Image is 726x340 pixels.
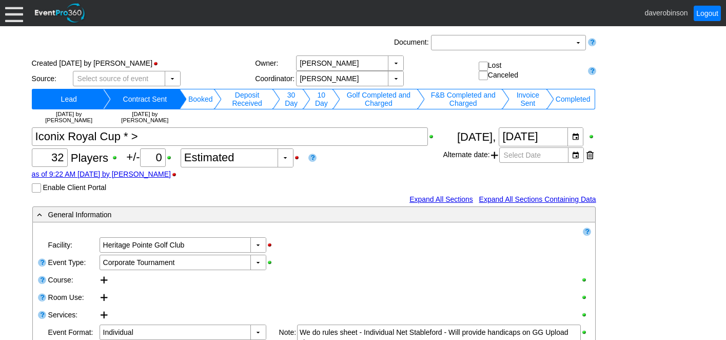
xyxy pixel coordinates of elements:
div: Alternate date: [443,146,596,164]
div: Show Guest Count when printing; click to hide Guest Count when printing. [111,154,123,161]
td: Change status to Invoice Sent [509,89,546,109]
span: Select source of event [75,71,151,86]
span: [DATE], [457,130,496,143]
div: Show Course when printing; click to hide Course when printing. [581,276,590,284]
div: Coordinator: [255,74,296,83]
div: Owner: [255,59,296,67]
div: Source: [32,74,73,83]
a: as of 9:22 AM [DATE] by [PERSON_NAME] [32,170,171,178]
div: Facility: [47,236,99,254]
span: daverobinson [644,8,688,16]
div: Show Plus/Minus Count when printing; click to hide Plus/Minus Count when printing. [166,154,178,161]
td: Change status to 30 Day [280,89,303,109]
div: Services: [47,306,99,324]
a: Expand All Sections Containing Data [479,195,596,203]
div: General Information [35,209,551,220]
td: Change status to F&B Completed and Charged [425,89,502,109]
td: Change status to Lead [35,89,103,109]
div: Add course [100,272,109,288]
div: Event Type: [47,254,99,271]
div: Remove this date [586,147,594,163]
div: Created [DATE] by [PERSON_NAME] [32,55,256,71]
div: Room Use: [47,289,99,306]
div: Show Event Date when printing; click to hide Event Date when printing. [588,133,596,140]
div: Document: [392,35,431,50]
div: Show Event Title when printing; click to hide Event Title when printing. [428,133,440,140]
div: Show Services when printing; click to hide Services when printing. [581,311,590,318]
td: Change status to Deposit Received [222,89,272,109]
div: Hide Facility when printing; click to show Facility when printing. [266,241,278,249]
span: Players [71,151,108,164]
div: Hide Guest Count Stamp when printing; click to show Guest Count Stamp when printing. [171,171,183,178]
div: Hide Status Bar when printing; click to show Status Bar when printing. [152,60,164,67]
div: Add service [100,307,109,323]
div: Show Event Format when printing; click to hide Event Format when printing. [581,329,590,336]
div: Lost Canceled [479,61,583,80]
span: Add another alternate date [491,147,498,163]
span: General Information [48,211,112,219]
td: Change status to Completed [554,89,592,109]
img: EventPro360 [33,2,87,25]
div: Hide Guest Count Status when printing; click to show Guest Count Status when printing. [293,154,305,161]
td: [DATE] by [PERSON_NAME] [111,109,179,125]
div: Add room [100,290,109,305]
td: Change status to 10 Day [310,89,333,109]
a: Expand All Sections [409,195,473,203]
span: +/- [126,150,180,163]
div: Course: [47,271,99,289]
div: Show Room Use when printing; click to hide Room Use when printing. [581,294,590,301]
a: Logout [694,6,721,21]
td: Change status to Booked [187,89,214,109]
td: Change status to Contract Sent [111,89,179,109]
td: [DATE] by [PERSON_NAME] [35,109,103,125]
div: Show Event Type when printing; click to hide Event Type when printing. [266,259,278,266]
label: Enable Client Portal [43,183,106,192]
span: Select Date [502,148,543,162]
td: Change status to Golf Completed and Charged [340,89,417,109]
div: Menu: Click or 'Crtl+M' to toggle menu open/close [5,4,23,22]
